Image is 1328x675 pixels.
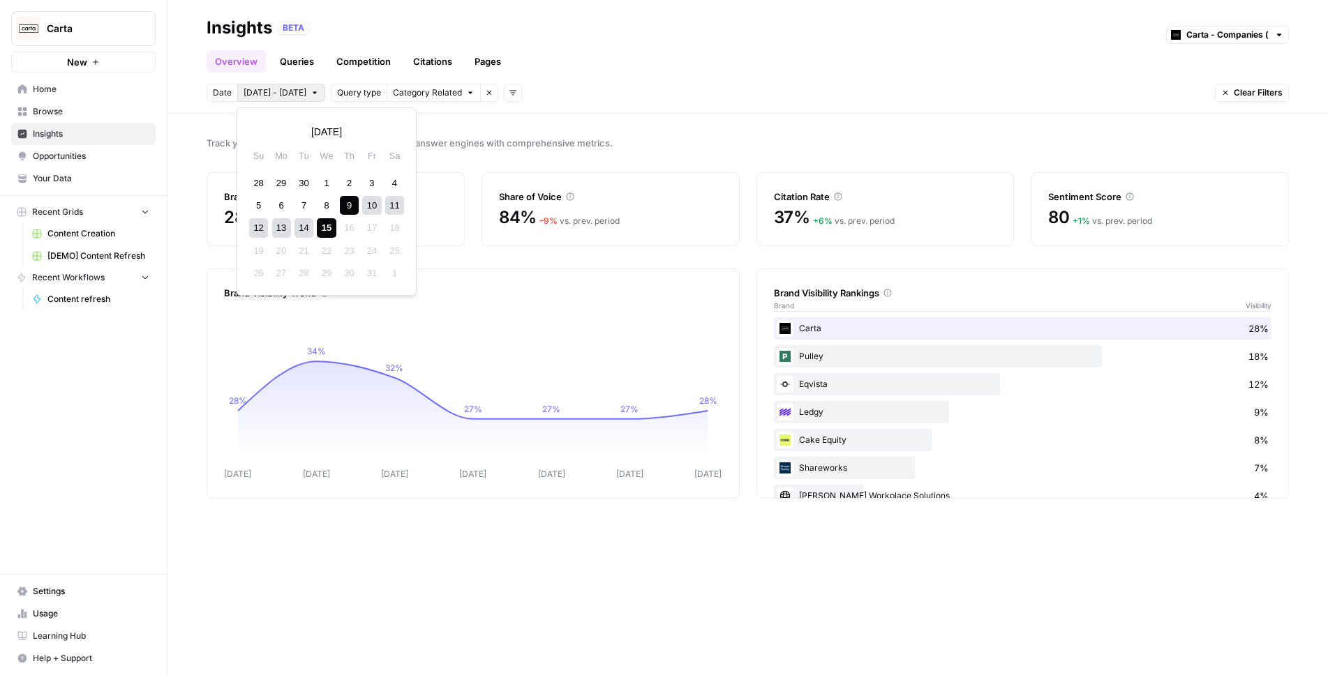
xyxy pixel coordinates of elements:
div: Choose Saturday, October 11th, 2025 [385,196,404,215]
div: Brand Visibility Rankings [774,286,1272,300]
button: Category Related [387,84,480,102]
img: c35yeiwf0qjehltklbh57st2xhbo [777,320,793,337]
div: Th [340,146,359,165]
div: Choose Friday, October 10th, 2025 [362,196,381,215]
div: Citation Rate [774,190,997,204]
span: Content Creation [47,227,149,240]
a: Usage [11,602,156,625]
tspan: 28% [229,395,247,406]
div: Choose Wednesday, October 15th, 2025 [317,218,336,237]
span: 12% [1248,377,1269,391]
div: month 2025-10 [247,172,405,285]
button: Help + Support [11,647,156,669]
a: Overview [207,50,266,73]
img: 4pynuglrc3sixi0so0f0dcx4ule5 [777,404,793,420]
span: 4% [1254,489,1269,503]
a: Content refresh [26,288,156,310]
div: Choose Tuesday, October 14th, 2025 [294,218,313,237]
span: Recent Grids [32,206,83,218]
div: Choose Wednesday, October 1st, 2025 [317,174,336,192]
span: [DATE] - [DATE] [244,86,306,99]
div: Not available Friday, October 17th, 2025 [362,218,381,237]
tspan: [DATE] [538,469,565,479]
tspan: [DATE] [616,469,643,479]
span: Brand [774,300,794,311]
span: Carta [47,22,131,36]
span: Content refresh [47,293,149,305]
div: Not available Wednesday, October 22nd, 2025 [317,241,336,260]
span: Usage [33,607,149,620]
div: Carta [774,317,1272,340]
tspan: 27% [620,404,639,414]
button: Recent Grids [11,202,156,222]
tspan: [DATE] [303,469,330,479]
div: Fr [362,146,381,165]
div: vs. prev. period [539,215,620,227]
div: vs. prev. period [1073,215,1152,227]
span: Query type [337,86,381,99]
img: ojwm89iittpj2j2x5tgvhrn984bb [777,376,793,393]
tspan: 32% [385,363,403,373]
div: Choose Thursday, October 9th, 2025 [340,196,359,215]
img: u02qnnqpa7ceiw6p01io3how8agt [777,348,793,365]
div: We [317,146,336,165]
span: + 1 % [1073,215,1090,226]
div: Share of Voice [499,190,722,204]
span: 18% [1248,349,1269,363]
div: Not available Saturday, October 25th, 2025 [385,241,404,260]
span: Visibility [1246,300,1271,311]
button: Workspace: Carta [11,11,156,46]
div: Choose Wednesday, October 8th, 2025 [317,196,336,215]
a: Content Creation [26,222,156,245]
tspan: 27% [542,404,560,414]
span: [DEMO] Content Refresh [47,250,149,262]
span: 37% [774,206,810,229]
div: [PERSON_NAME] Workplace Solutions [774,485,1272,507]
div: Su [249,146,268,165]
span: 28% [224,206,261,229]
input: Carta - Companies (cap table) [1186,28,1269,42]
tspan: 28% [699,395,717,406]
div: Sa [385,146,404,165]
a: Citations [405,50,461,73]
img: Carta Logo [16,16,41,41]
span: – 9 % [539,215,558,226]
a: Competition [328,50,399,73]
a: Insights [11,123,156,145]
tspan: [DATE] [459,469,486,479]
div: Ledgy [774,401,1272,423]
a: Opportunities [11,145,156,167]
div: Brand Visibility [224,190,447,204]
span: Category Related [393,86,462,99]
span: Insights [33,128,149,140]
div: Not available Thursday, October 30th, 2025 [340,264,359,282]
div: Not available Tuesday, October 21st, 2025 [294,241,313,260]
div: Brand Visibility Trend [224,286,722,300]
tspan: 27% [464,404,482,414]
a: [DEMO] Content Refresh [26,245,156,267]
div: Choose Saturday, October 4th, 2025 [385,174,404,192]
button: [DATE] - [DATE] [237,84,325,102]
tspan: [DATE] [381,469,408,479]
div: Not available Wednesday, October 29th, 2025 [317,264,336,282]
tspan: [DATE] [224,469,251,479]
a: Learning Hub [11,625,156,647]
img: fe4fikqdqe1bafe3px4l1blbafc7 [777,432,793,448]
span: Home [33,83,149,96]
div: Sentiment Score [1048,190,1271,204]
div: [DATE] - [DATE] [237,107,417,296]
button: Clear Filters [1215,84,1289,102]
div: Shareworks [774,457,1272,479]
div: Choose Sunday, September 28th, 2025 [249,174,268,192]
span: Track your brand's visibility performance across answer engines with comprehensive metrics. [207,136,1289,150]
span: 9% [1254,405,1269,419]
div: Choose Thursday, October 2nd, 2025 [340,174,359,192]
div: Choose Tuesday, September 30th, 2025 [294,174,313,192]
div: Not available Saturday, October 18th, 2025 [385,218,404,237]
span: Browse [33,105,149,118]
div: Choose Tuesday, October 7th, 2025 [294,196,313,215]
div: Choose Monday, October 6th, 2025 [272,196,291,215]
span: + 6 % [813,215,833,226]
span: Your Data [33,172,149,185]
span: Settings [33,585,149,598]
